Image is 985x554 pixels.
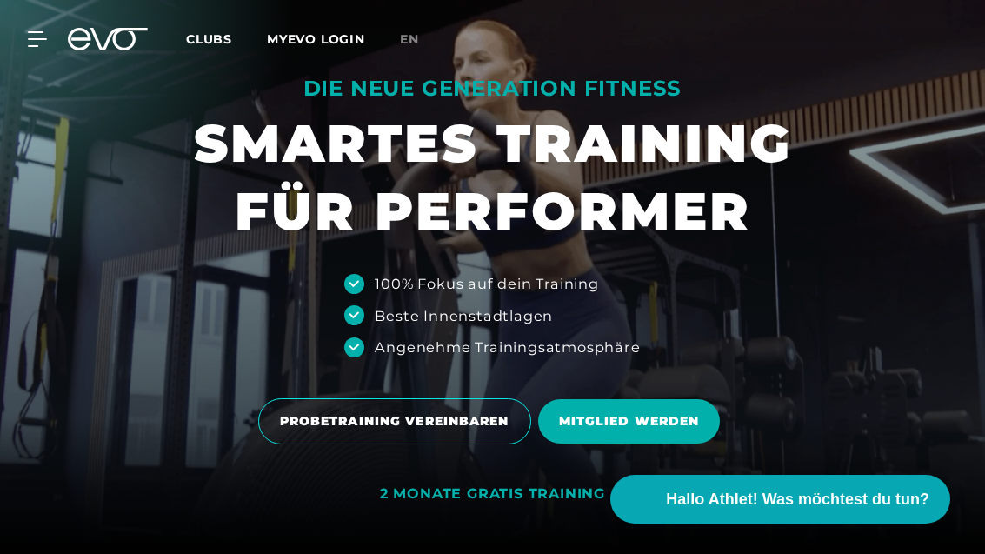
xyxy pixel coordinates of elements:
[194,75,792,103] div: DIE NEUE GENERATION FITNESS
[194,110,792,245] h1: SMARTES TRAINING FÜR PERFORMER
[400,30,440,50] a: en
[186,31,232,47] span: Clubs
[280,412,509,431] span: PROBETRAINING VEREINBAREN
[538,386,728,457] a: MITGLIED WERDEN
[610,475,950,524] button: Hallo Athlet! Was möchtest du tun?
[375,337,640,357] div: Angenehme Trainingsatmosphäre
[400,31,419,47] span: en
[186,30,267,47] a: Clubs
[559,412,700,431] span: MITGLIED WERDEN
[375,273,598,294] div: 100% Fokus auf dein Training
[380,485,605,504] div: 2 MONATE GRATIS TRAINING
[375,305,553,326] div: Beste Innenstadtlagen
[267,31,365,47] a: MYEVO LOGIN
[258,385,538,457] a: PROBETRAINING VEREINBAREN
[666,488,929,511] span: Hallo Athlet! Was möchtest du tun?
